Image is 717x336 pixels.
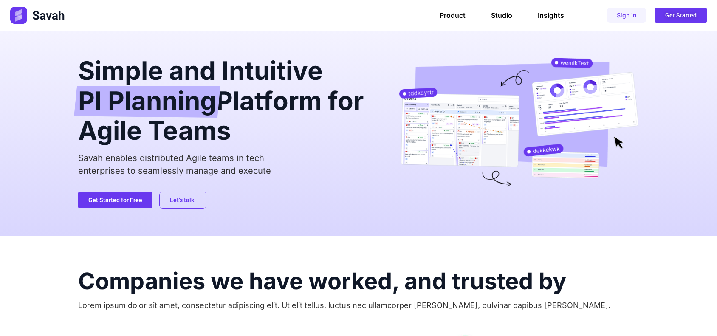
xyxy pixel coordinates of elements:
h2: Companies we have worked, and trusted by [78,270,639,293]
a: Get Started for Free [78,192,152,208]
p: Savah enables distributed Agile teams in tech enterprises to seamlessly manage and execute [78,152,372,177]
span: Get Started for Free [88,197,142,203]
a: Insights [538,11,564,20]
h2: Simple and Intuitive Platform for Agile Teams [78,58,372,143]
a: Studio [491,11,512,20]
a: Sign in [607,8,646,23]
nav: Menu [440,11,564,20]
a: Let’s talk! [159,192,206,209]
a: Product [440,11,466,20]
a: Get Started [655,8,707,23]
span: Get Started [665,12,697,18]
span: PI Planning [78,86,216,118]
span: Sign in [617,12,636,18]
p: Lorem ipsum dolor sit amet, consectetur adipiscing elit. Ut elit tellus, luctus nec ullamcorper [... [78,299,639,311]
span: Let’s talk! [170,197,196,203]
